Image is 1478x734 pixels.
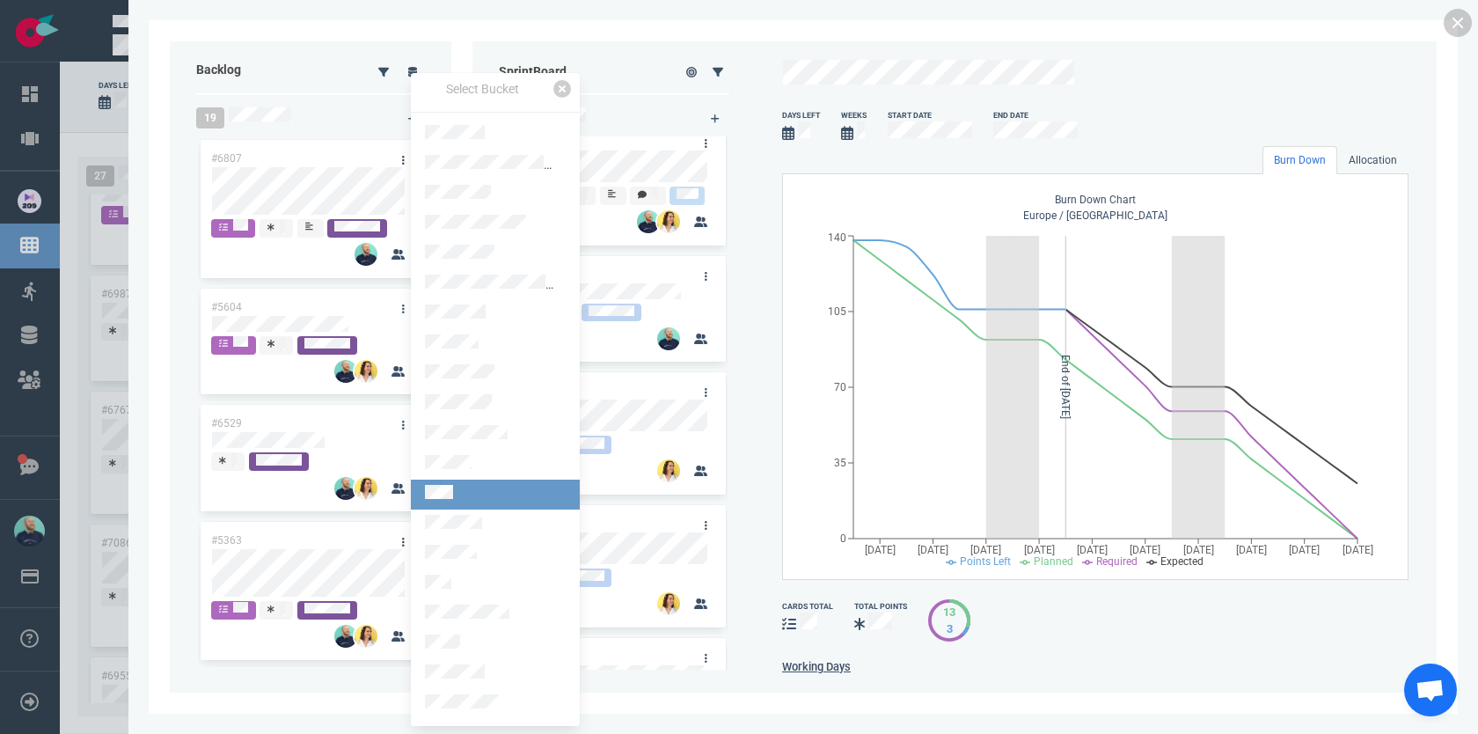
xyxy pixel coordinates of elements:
span: 19 [196,107,224,128]
label: Working Days [782,658,1408,675]
tspan: 70 [834,381,846,393]
span: Required [1096,555,1138,568]
tspan: [DATE] [1289,543,1320,555]
div: 13 [943,604,955,620]
img: 26 [334,360,357,383]
label: [DATE] [807,680,838,697]
div: End Date [993,110,1078,121]
a: Burn Down [1262,146,1337,174]
a: #5363 [211,534,242,547]
tspan: 35 [834,457,846,469]
img: 26 [355,625,377,648]
img: 26 [355,477,377,500]
div: Weeks [841,110,867,121]
img: 26 [334,625,357,648]
label: [DATE] [1079,680,1111,697]
tspan: [DATE] [970,543,1001,555]
tspan: [DATE] [918,543,948,555]
div: Select Bucket [411,80,553,105]
tspan: [DATE] [1077,543,1108,555]
a: Allocation [1337,146,1408,174]
tspan: 105 [828,305,846,318]
tspan: [DATE] [1183,543,1214,555]
div: Ouvrir le chat [1404,664,1457,716]
a: #5604 [211,301,242,313]
span: Expected [1160,555,1204,568]
img: 26 [334,477,357,500]
a: #6529 [211,417,242,429]
img: 26 [657,459,680,482]
span: Points Left [960,555,1011,568]
img: 26 [355,360,377,383]
tspan: [DATE] [1343,543,1373,555]
label: [DATE] [897,680,929,697]
img: 26 [637,210,660,233]
div: days left [782,110,820,121]
tspan: [DATE] [865,543,896,555]
div: Sprint Board [481,62,659,81]
tspan: 0 [840,532,846,545]
div: Start Date [888,110,972,121]
tspan: End of [DATE] [1059,355,1072,419]
label: [DATE] [989,680,1021,697]
div: Total Points [854,601,907,613]
a: #6807 [211,152,242,165]
tspan: 140 [828,231,846,244]
label: [DATE] [1352,680,1384,697]
div: Europe / [GEOGRAPHIC_DATA] [801,192,1390,227]
img: 26 [657,327,680,350]
div: 3 [943,620,955,637]
img: 26 [657,210,680,233]
label: [DATE] [1262,680,1293,697]
div: cards total [782,601,833,613]
span: Planned [1034,555,1073,568]
tspan: [DATE] [1130,543,1160,555]
tspan: [DATE] [1024,543,1055,555]
tspan: [DATE] [1236,543,1267,555]
img: 26 [355,243,377,266]
label: [DATE] [1170,680,1202,697]
div: Backlog [186,50,362,93]
span: Burn Down Chart [1055,194,1136,206]
img: 26 [657,592,680,615]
